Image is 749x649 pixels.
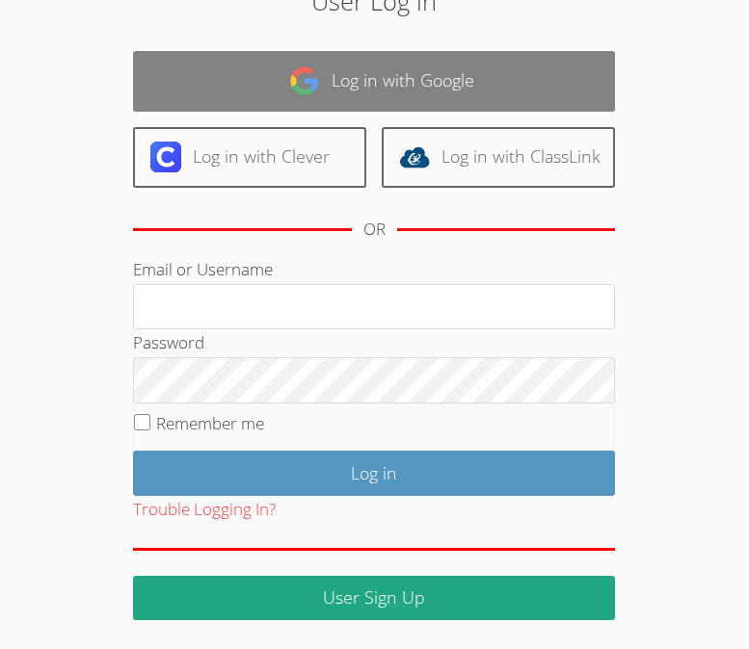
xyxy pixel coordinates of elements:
[133,51,615,112] a: Log in with Google
[133,127,366,188] a: Log in with Clever
[133,331,204,353] label: Password
[363,216,386,244] div: OR
[156,412,264,434] label: Remember me
[133,258,273,280] label: Email or Username
[399,142,430,172] img: classlink-logo-d6bb404cc1216ec64c9a2012d9dc4662098be43eaf13dc465df04b49fa7ab582.svg
[133,451,615,496] input: Log in
[133,496,276,524] button: Trouble Logging In?
[150,142,181,172] img: clever-logo-6eab21bc6e7a338710f1a6ff85c0baf02591cd810cc4098c63d3a4b26e2feb20.svg
[133,576,615,621] a: User Sign Up
[289,65,320,96] img: google-logo-50288ca7cdecda66e5e0955fdab243c47b7ad437acaf1139b6f446037453330a.svg
[382,127,615,188] a: Log in with ClassLink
